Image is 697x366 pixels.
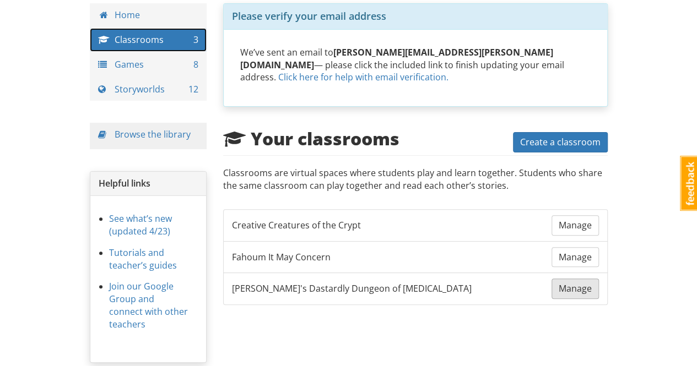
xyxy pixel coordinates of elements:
[559,282,592,294] span: Manage
[232,282,472,295] span: [PERSON_NAME]'s Dastardly Dungeon of [MEDICAL_DATA]
[109,212,172,237] a: See what’s new (updated 4/23)
[520,136,601,148] span: Create a classroom
[223,129,399,148] h2: Your classrooms
[232,219,361,232] span: Creative Creatures of the Crypt
[552,215,599,236] a: Manage
[552,247,599,267] a: Manage
[240,46,553,71] strong: [PERSON_NAME][EMAIL_ADDRESS][PERSON_NAME][DOMAIN_NAME]
[552,278,599,299] a: Manage
[513,132,608,152] button: Create a classroom
[188,83,198,96] span: 12
[90,53,207,77] a: Games 8
[232,251,331,264] span: Fahoum It May Concern
[223,167,608,203] p: Classrooms are virtual spaces where students play and learn together. Students who share the same...
[240,46,591,84] p: We’ve sent an email to — please click the included link to finish updating your email address.
[193,58,198,71] span: 8
[109,247,177,271] a: Tutorials and teacher’s guides
[559,219,592,231] span: Manage
[109,280,188,330] a: Join our Google Group and connect with other teachers
[90,78,207,101] a: Storyworlds 12
[232,9,386,23] span: Please verify your email address
[90,28,207,52] a: Classrooms 3
[193,34,198,46] span: 3
[559,251,592,263] span: Manage
[90,3,207,27] a: Home
[115,128,191,140] a: Browse the library
[278,71,449,83] a: Click here for help with email verification.
[90,172,207,196] div: Helpful links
